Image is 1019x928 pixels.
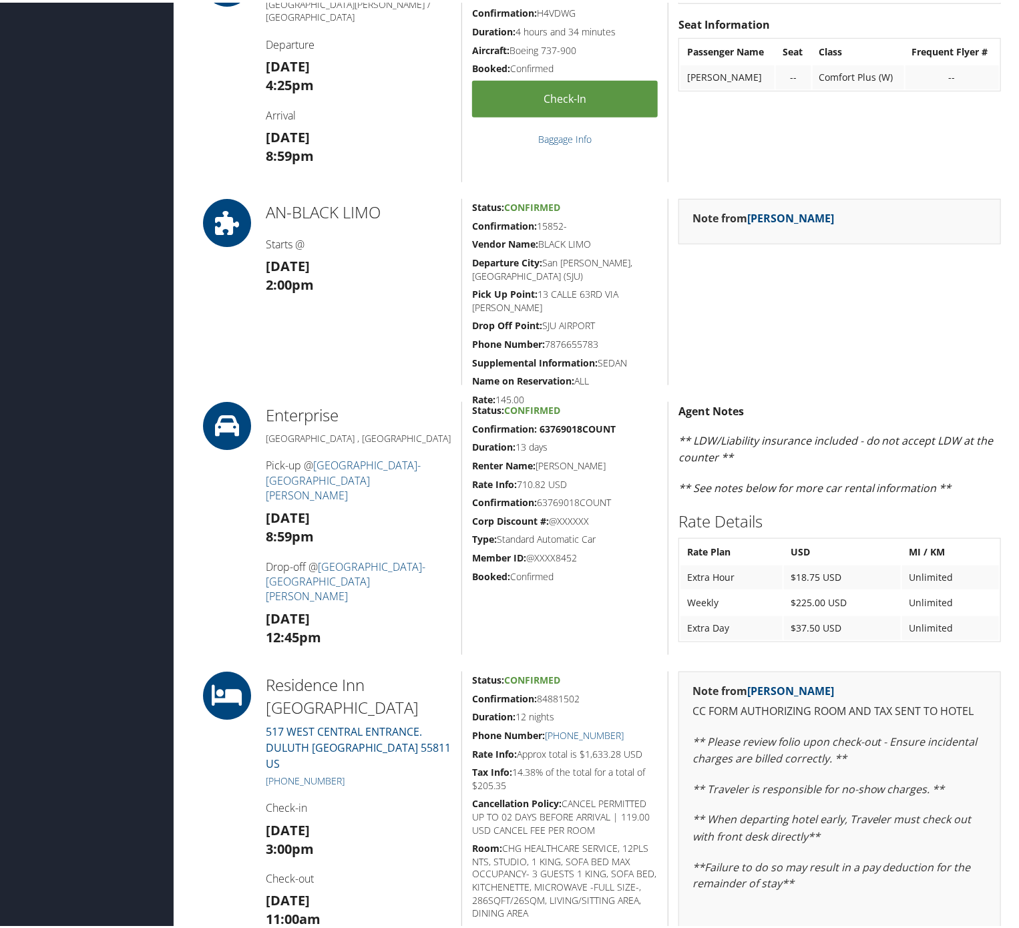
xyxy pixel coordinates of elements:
[678,431,994,463] em: ** LDW/Liability insurance included - do not accept LDW at the counter **
[472,708,658,721] h5: 12 nights
[692,732,978,764] em: ** Please review folio upon check-out - Ensure incidental charges are billed correctly. **
[692,857,971,889] em: **Failure to do so may result in a pay deduction for the remainder of stay**
[472,354,658,367] h5: SEDAN
[472,285,658,311] h5: 13 CALLE 63RD VIA [PERSON_NAME]
[472,745,517,758] strong: Rate Info:
[266,798,452,813] h4: Check-in
[266,525,314,543] strong: 8:59pm
[266,889,310,907] strong: [DATE]
[680,588,783,612] td: Weekly
[266,607,310,625] strong: [DATE]
[472,726,545,739] strong: Phone Number:
[472,493,658,507] h5: 63769018COUNT
[680,614,783,638] td: Extra Day
[472,420,616,433] strong: Confirmation: 63769018COUNT
[472,217,537,230] strong: Confirmation:
[472,23,658,36] h5: 4 hours and 34 minutes
[472,438,516,451] strong: Duration:
[266,722,451,768] a: 517 WEST CENTRAL ENTRANCE.DULUTH [GEOGRAPHIC_DATA] 55811 US
[747,208,834,223] a: [PERSON_NAME]
[783,69,804,81] div: --
[813,37,904,61] th: Class
[538,130,592,143] a: Baggage Info
[472,4,658,17] h5: H4VDWG
[472,475,517,488] strong: Rate Info:
[472,217,658,230] h5: 15852-
[472,78,658,115] a: Check-in
[472,690,537,702] strong: Confirmation:
[266,557,425,602] a: [GEOGRAPHIC_DATA]-[GEOGRAPHIC_DATA][PERSON_NAME]
[813,63,904,87] td: Comfort Plus (W)
[472,763,658,789] h5: 14.38% of the total for a total of $205.35
[472,549,526,561] strong: Member ID:
[266,73,314,91] strong: 4:25pm
[692,681,834,696] strong: Note from
[504,671,560,684] span: Confirmed
[266,198,452,221] h2: AN-BLACK LIMO
[266,819,310,837] strong: [DATE]
[472,391,495,403] strong: Rate:
[266,234,452,249] h4: Starts @
[680,537,783,561] th: Rate Plan
[902,563,999,587] td: Unlimited
[902,537,999,561] th: MI / KM
[472,512,658,525] h5: @XXXXXX
[472,391,658,404] h5: 145.00
[266,908,321,926] strong: 11:00am
[776,37,811,61] th: Seat
[472,198,504,211] strong: Status:
[472,23,516,35] strong: Duration:
[472,671,504,684] strong: Status:
[266,401,452,424] h2: Enterprise
[784,588,901,612] td: $225.00 USD
[472,457,536,469] strong: Renter Name:
[472,235,538,248] strong: Vendor Name:
[472,530,658,543] h5: Standard Automatic Car
[472,549,658,562] h5: @XXXX8452
[472,59,658,73] h5: Confirmed
[472,235,658,248] h5: BLACK LIMO
[266,506,310,524] strong: [DATE]
[472,530,497,543] strong: Type:
[266,772,345,784] a: [PHONE_NUMBER]
[784,614,901,638] td: $37.50 USD
[472,794,658,834] h5: CANCEL PERMITTED UP TO 02 DAYS BEFORE ARRIVAL | 119.00 USD CANCEL FEE PER ROOM
[902,588,999,612] td: Unlimited
[266,837,314,855] strong: 3:00pm
[472,457,658,470] h5: [PERSON_NAME]
[472,354,598,367] strong: Supplemental Information:
[472,316,658,330] h5: SJU AIRPORT
[472,512,549,525] strong: Corp Discount #:
[504,401,560,414] span: Confirmed
[912,69,992,81] div: --
[266,869,452,884] h4: Check-out
[472,475,658,489] h5: 710.82 USD
[678,478,952,493] em: ** See notes below for more car rental information **
[472,745,658,758] h5: Approx total is $1,633.28 USD
[472,372,658,385] h5: ALL
[266,144,314,162] strong: 8:59pm
[266,105,452,120] h4: Arrival
[472,335,545,348] strong: Phone Number:
[472,285,538,298] strong: Pick Up Point:
[472,438,658,451] h5: 13 days
[472,690,658,703] h5: 84881502
[504,198,560,211] span: Confirmed
[472,254,658,280] h5: San [PERSON_NAME], [GEOGRAPHIC_DATA] (SJU)
[266,429,452,443] h5: [GEOGRAPHIC_DATA] , [GEOGRAPHIC_DATA]
[266,35,452,49] h4: Departure
[472,493,537,506] strong: Confirmation:
[472,708,516,720] strong: Duration:
[905,37,999,61] th: Frequent Flyer #
[472,839,502,852] strong: Room:
[472,794,562,807] strong: Cancellation Policy:
[472,335,658,349] h5: 7876655783
[472,59,510,72] strong: Booked:
[472,839,658,918] h5: CHG HEALTHCARE SERVICE, 12PLS NTS, STUDIO, 1 KING, SOFA BED MAX OCCUPANCY- 3 GUESTS 1 KING, SOFA ...
[266,455,421,500] a: [GEOGRAPHIC_DATA]-[GEOGRAPHIC_DATA][PERSON_NAME]
[266,557,452,602] h4: Drop-off @
[545,726,624,739] a: [PHONE_NUMBER]
[472,567,510,580] strong: Booked:
[472,41,658,55] h5: Boeing 737-900
[784,563,901,587] td: $18.75 USD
